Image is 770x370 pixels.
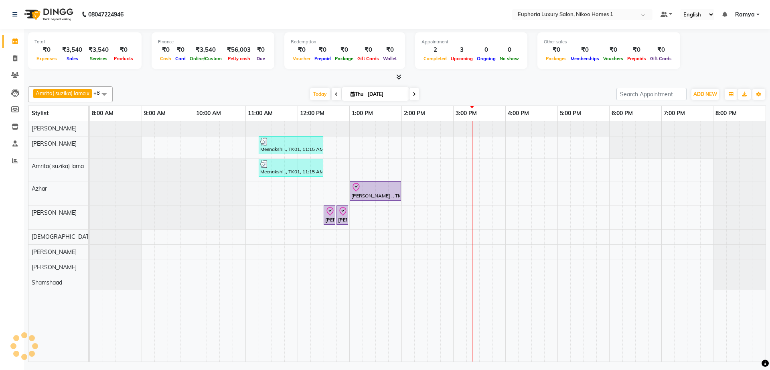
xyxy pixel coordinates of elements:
[310,88,330,100] span: Today
[475,56,498,61] span: Ongoing
[173,56,188,61] span: Card
[421,56,449,61] span: Completed
[349,91,365,97] span: Thu
[365,88,405,100] input: 2025-09-04
[337,207,347,224] div: [PERSON_NAME] ., TK02, 12:45 PM-12:50 PM, EL-Upperlip Threading
[255,56,267,61] span: Due
[32,163,84,170] span: Amrita( suzika) lama
[449,56,475,61] span: Upcoming
[194,108,223,119] a: 10:00 AM
[312,56,333,61] span: Prepaid
[226,56,252,61] span: Petty cash
[158,56,173,61] span: Cash
[691,89,719,100] button: ADD NEW
[32,140,77,147] span: [PERSON_NAME]
[421,39,521,45] div: Appointment
[333,56,355,61] span: Package
[355,45,381,55] div: ₹0
[351,183,400,199] div: [PERSON_NAME] ., TK02, 01:00 PM-02:00 PM, EP-Artistic Cut - Creative Stylist
[142,108,168,119] a: 9:00 AM
[65,56,80,61] span: Sales
[32,110,49,117] span: Stylist
[693,91,717,97] span: ADD NEW
[291,39,399,45] div: Redemption
[569,45,601,55] div: ₹0
[32,248,77,256] span: [PERSON_NAME]
[291,45,312,55] div: ₹0
[254,45,268,55] div: ₹0
[188,45,224,55] div: ₹3,540
[90,108,115,119] a: 8:00 AM
[291,56,312,61] span: Voucher
[312,45,333,55] div: ₹0
[569,56,601,61] span: Memberships
[259,160,322,175] div: Meenakshi ., TK01, 11:15 AM-12:30 PM, EP-Cookies & Cup Cake Pedi
[93,89,106,96] span: +8
[173,45,188,55] div: ₹0
[224,45,254,55] div: ₹56,003
[662,108,687,119] a: 7:00 PM
[498,45,521,55] div: 0
[32,209,77,216] span: [PERSON_NAME]
[32,185,47,192] span: Azhar
[601,45,625,55] div: ₹0
[246,108,275,119] a: 11:00 AM
[158,45,173,55] div: ₹0
[259,138,322,153] div: Meenakshi ., TK01, 11:15 AM-12:30 PM, EP-Cookies & Cup Cake Pedi
[88,3,124,26] b: 08047224946
[85,45,112,55] div: ₹3,540
[34,39,135,45] div: Total
[324,207,334,224] div: [PERSON_NAME] ., TK02, 12:30 PM-12:35 PM, EL-Eyebrows Threading
[86,90,89,96] a: x
[625,56,648,61] span: Prepaids
[454,108,479,119] a: 3:00 PM
[32,264,77,271] span: [PERSON_NAME]
[498,56,521,61] span: No show
[616,88,687,100] input: Search Appointment
[735,10,755,19] span: Ramya
[402,108,427,119] a: 2:00 PM
[298,108,326,119] a: 12:00 PM
[449,45,475,55] div: 3
[610,108,635,119] a: 6:00 PM
[88,56,109,61] span: Services
[421,45,449,55] div: 2
[648,56,674,61] span: Gift Cards
[112,45,135,55] div: ₹0
[713,108,739,119] a: 8:00 PM
[544,39,674,45] div: Other sales
[34,56,59,61] span: Expenses
[381,45,399,55] div: ₹0
[381,56,399,61] span: Wallet
[158,39,268,45] div: Finance
[20,3,75,26] img: logo
[333,45,355,55] div: ₹0
[350,108,375,119] a: 1:00 PM
[112,56,135,61] span: Products
[32,125,77,132] span: [PERSON_NAME]
[544,56,569,61] span: Packages
[36,90,86,96] span: Amrita( suzika) lama
[32,233,94,240] span: [DEMOGRAPHIC_DATA]
[34,45,59,55] div: ₹0
[544,45,569,55] div: ₹0
[355,56,381,61] span: Gift Cards
[59,45,85,55] div: ₹3,540
[475,45,498,55] div: 0
[188,56,224,61] span: Online/Custom
[558,108,583,119] a: 5:00 PM
[506,108,531,119] a: 4:00 PM
[601,56,625,61] span: Vouchers
[625,45,648,55] div: ₹0
[648,45,674,55] div: ₹0
[32,279,62,286] span: Shamshaad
